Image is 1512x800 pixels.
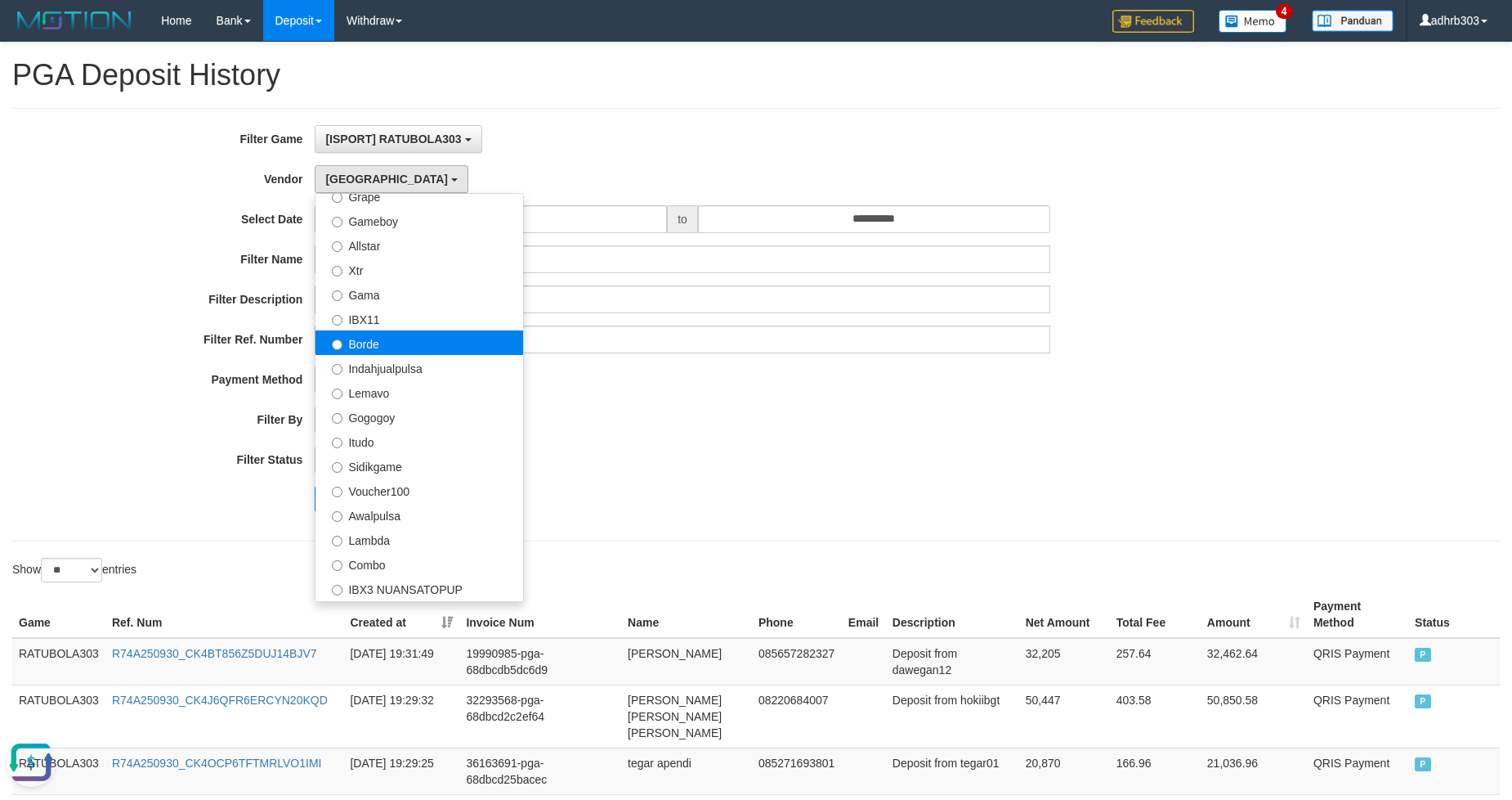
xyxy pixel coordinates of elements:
label: Lambda [315,527,523,551]
input: Lambda [332,536,342,546]
a: R74A250930_CK4J6QFR6ERCYN20KQD [112,694,328,707]
span: 4 [1276,4,1293,19]
button: [GEOGRAPHIC_DATA] [315,165,467,193]
td: QRIS Payment [1307,638,1408,685]
label: Voucher100 [315,478,523,502]
th: Phone [752,591,842,638]
label: Xtr [315,257,523,281]
button: Open LiveChat chat widget [7,7,56,56]
th: Net Amount [1019,591,1110,638]
th: Email [842,591,886,638]
td: 085657282327 [752,638,842,685]
td: Deposit from tegar01 [886,748,1019,794]
label: Sidikgame [315,453,523,478]
input: Indahjualpulsa [332,364,342,375]
input: Voucher100 [332,487,342,497]
td: [PERSON_NAME] [PERSON_NAME] [PERSON_NAME] [621,685,752,748]
label: IBX11 [315,306,523,330]
select: Showentries [41,558,102,582]
td: 257.64 [1110,638,1201,685]
label: IBX3 Pusatjualpulsa [315,600,523,625]
input: Gogogoy [332,413,342,424]
label: Grape [315,183,523,208]
input: Gameboy [332,217,342,227]
span: PAID [1415,648,1431,662]
span: PAID [1415,694,1431,708]
td: 50,447 [1019,685,1110,748]
td: 32,462.64 [1201,638,1307,685]
label: Awalpulsa [315,502,523,527]
td: Deposit from hokiibgt [886,685,1019,748]
th: Status [1408,591,1500,638]
td: 21,036.96 [1201,748,1307,794]
td: 36163691-pga-68dbcd25bacec [459,748,621,794]
input: Borde [332,339,342,350]
input: IBX11 [332,315,342,326]
h1: PGA Deposit History [12,59,1500,92]
th: Ref. Num [105,591,343,638]
label: Indahjualpulsa [315,355,523,380]
img: MOTION_logo.png [12,8,136,33]
img: panduan.png [1312,10,1393,32]
td: [PERSON_NAME] [621,638,752,685]
td: 166.96 [1110,748,1201,794]
label: Combo [315,551,523,576]
td: [DATE] 19:29:25 [343,748,459,794]
input: Combo [332,560,342,571]
td: 32293568-pga-68dbcd2c2ef64 [459,685,621,748]
label: Itudo [315,429,523,453]
input: Gama [332,290,342,301]
input: Lemavo [332,389,342,399]
label: Gameboy [315,208,523,232]
span: to [667,205,698,233]
th: Total Fee [1110,591,1201,638]
th: Payment Method [1307,591,1408,638]
span: [GEOGRAPHIC_DATA] [325,173,448,186]
td: tegar apendi [621,748,752,794]
a: R74A250930_CK4OCP6TFTMRLVO1IMI [112,757,322,770]
input: Sidikgame [332,462,342,473]
th: Amount: activate to sort column ascending [1201,591,1307,638]
input: Itudo [332,438,342,448]
input: IBX3 NUANSATOPUP [332,585,342,596]
img: Feedback.jpg [1112,10,1194,33]
td: [DATE] 19:29:32 [343,685,459,748]
span: PAID [1415,757,1431,771]
th: Created at: activate to sort column ascending [343,591,459,638]
span: [ISPORT] RATUBOLA303 [325,133,461,146]
th: Name [621,591,752,638]
td: 08220684007 [752,685,842,748]
label: Allstar [315,232,523,257]
label: Gama [315,281,523,306]
td: QRIS Payment [1307,685,1408,748]
input: Grape [332,192,342,203]
td: 19990985-pga-68dbcdb5dc6d9 [459,638,621,685]
label: Show entries [12,558,136,582]
input: Allstar [332,241,342,252]
td: [DATE] 19:31:49 [343,638,459,685]
td: 32,205 [1019,638,1110,685]
label: Borde [315,330,523,355]
td: 20,870 [1019,748,1110,794]
td: RATUBOLA303 [12,685,105,748]
td: Deposit from dawegan12 [886,638,1019,685]
th: Game [12,591,105,638]
img: Button%20Memo.svg [1219,10,1287,33]
input: Awalpulsa [332,511,342,522]
td: QRIS Payment [1307,748,1408,794]
label: Lemavo [315,380,523,404]
input: Xtr [332,266,342,276]
th: Invoice Num [459,591,621,638]
button: [ISPORT] RATUBOLA303 [315,125,481,153]
label: Gogogoy [315,404,523,429]
th: Description [886,591,1019,638]
a: R74A250930_CK4BT856Z5DUJ14BJV7 [112,647,317,660]
td: 085271693801 [752,748,842,794]
td: 403.58 [1110,685,1201,748]
td: RATUBOLA303 [12,638,105,685]
td: 50,850.58 [1201,685,1307,748]
label: IBX3 NUANSATOPUP [315,576,523,600]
